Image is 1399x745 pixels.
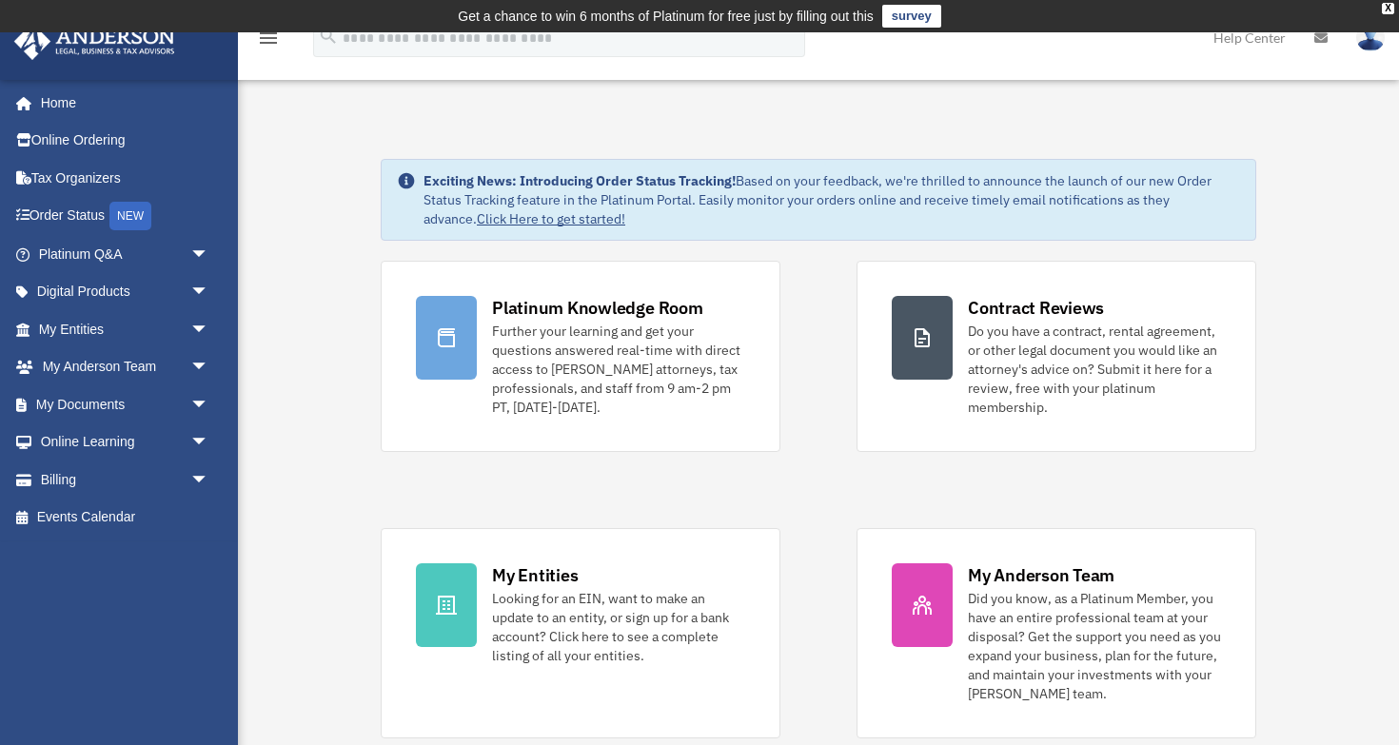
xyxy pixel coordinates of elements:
a: Click Here to get started! [477,210,625,227]
span: arrow_drop_down [190,348,228,387]
a: My Anderson Teamarrow_drop_down [13,348,238,386]
span: arrow_drop_down [190,423,228,462]
div: Looking for an EIN, want to make an update to an entity, or sign up for a bank account? Click her... [492,589,745,665]
a: Home [13,84,228,122]
a: My Entities Looking for an EIN, want to make an update to an entity, or sign up for a bank accoun... [381,528,780,738]
span: arrow_drop_down [190,273,228,312]
a: Order StatusNEW [13,197,238,236]
div: My Entities [492,563,578,587]
div: Get a chance to win 6 months of Platinum for free just by filling out this [458,5,874,28]
a: Tax Organizers [13,159,238,197]
span: arrow_drop_down [190,310,228,349]
div: close [1382,3,1394,14]
div: Did you know, as a Platinum Member, you have an entire professional team at your disposal? Get th... [968,589,1221,703]
a: Events Calendar [13,499,238,537]
div: Further your learning and get your questions answered real-time with direct access to [PERSON_NAM... [492,322,745,417]
a: Online Ordering [13,122,238,160]
div: Platinum Knowledge Room [492,296,703,320]
i: menu [257,27,280,49]
a: My Anderson Team Did you know, as a Platinum Member, you have an entire professional team at your... [857,528,1256,738]
div: NEW [109,202,151,230]
a: Platinum Q&Aarrow_drop_down [13,235,238,273]
a: My Entitiesarrow_drop_down [13,310,238,348]
img: Anderson Advisors Platinum Portal [9,23,181,60]
div: My Anderson Team [968,563,1114,587]
a: Billingarrow_drop_down [13,461,238,499]
a: Online Learningarrow_drop_down [13,423,238,461]
div: Based on your feedback, we're thrilled to announce the launch of our new Order Status Tracking fe... [424,171,1240,228]
span: arrow_drop_down [190,235,228,274]
a: Digital Productsarrow_drop_down [13,273,238,311]
i: search [318,26,339,47]
a: survey [882,5,941,28]
img: User Pic [1356,24,1385,51]
div: Contract Reviews [968,296,1104,320]
a: My Documentsarrow_drop_down [13,385,238,423]
div: Do you have a contract, rental agreement, or other legal document you would like an attorney's ad... [968,322,1221,417]
a: Platinum Knowledge Room Further your learning and get your questions answered real-time with dire... [381,261,780,452]
span: arrow_drop_down [190,461,228,500]
strong: Exciting News: Introducing Order Status Tracking! [424,172,736,189]
a: Contract Reviews Do you have a contract, rental agreement, or other legal document you would like... [857,261,1256,452]
span: arrow_drop_down [190,385,228,424]
a: menu [257,33,280,49]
